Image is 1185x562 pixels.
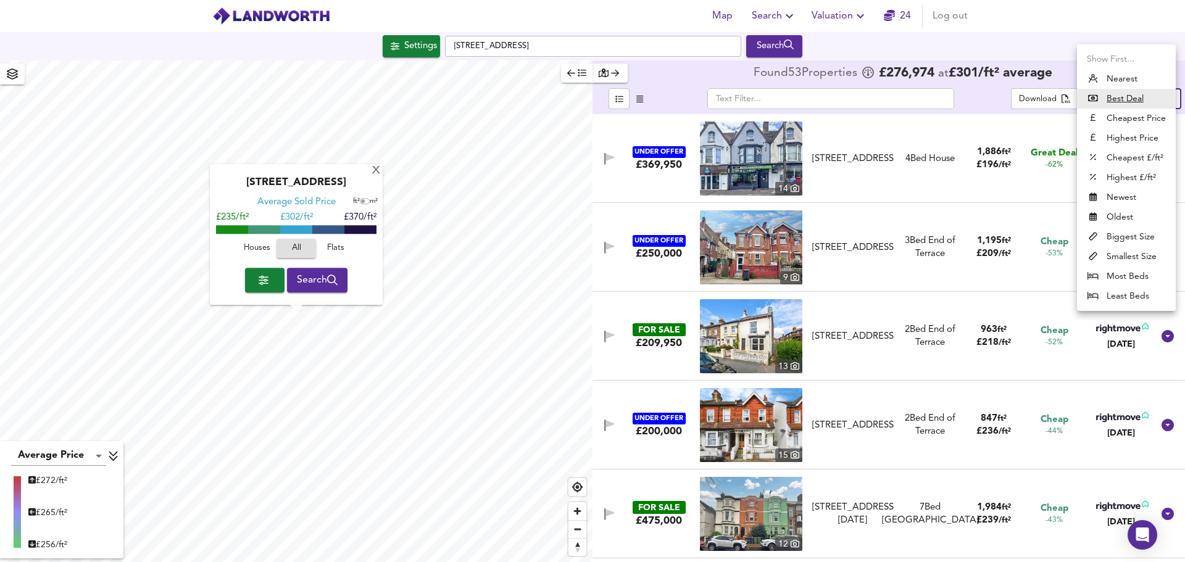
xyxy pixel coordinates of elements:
[1077,286,1176,306] li: Least Beds
[1077,109,1176,128] li: Cheapest Price
[1077,148,1176,168] li: Cheapest £/ft²
[1077,168,1176,188] li: Highest £/ft²
[1077,207,1176,227] li: Oldest
[1128,520,1157,550] div: Open Intercom Messenger
[1077,247,1176,267] li: Smallest Size
[1077,188,1176,207] li: Newest
[1077,128,1176,148] li: Highest Price
[1077,69,1176,89] li: Nearest
[1077,267,1176,286] li: Most Beds
[1107,93,1144,105] u: Best Deal
[1077,227,1176,247] li: Biggest Size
